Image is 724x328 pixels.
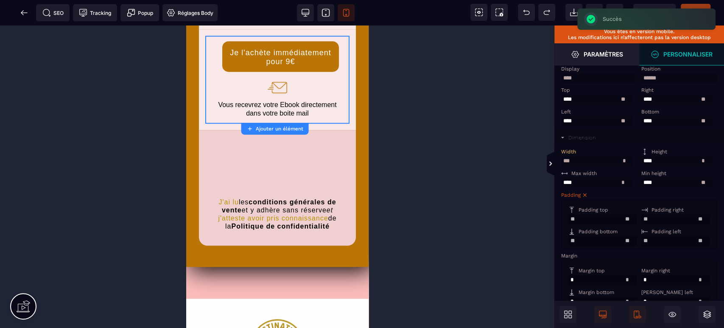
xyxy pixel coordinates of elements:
div: Dimension [568,135,596,141]
span: Height [651,149,667,155]
strong: Paramètres [584,51,623,57]
span: Favicon [162,4,218,21]
i: et [140,181,147,188]
span: Importer [565,4,582,21]
span: Tracking [79,8,111,17]
strong: Ajouter un élément [256,126,303,132]
span: Width [561,149,576,155]
text: les et y adhère sans réserve de la [25,170,157,207]
span: Voir bureau [297,4,314,21]
span: Retour [16,4,33,21]
button: Je l'achète immédiatement pour 9€ [36,16,152,46]
span: Métadata SEO [36,4,70,21]
span: Min height [641,170,666,176]
span: Créer une alerte modale [120,4,159,21]
b: Politique de confidentialité [45,197,143,204]
span: Bottom [641,109,659,115]
span: Display [561,66,579,72]
span: Réglages Body [167,8,213,17]
span: Margin [561,253,577,259]
span: Popup [127,8,153,17]
span: Ouvrir les calques [699,306,716,323]
span: Padding left [651,229,681,235]
span: Padding [561,192,581,198]
span: Voir tablette [317,4,334,21]
span: Défaire [518,4,535,21]
span: Ouvrir le gestionnaire de styles [554,43,639,65]
span: Margin bottom [579,289,614,295]
b: conditions générales de vente [36,173,152,188]
span: Enregistrer [606,4,623,21]
span: Ouvrir les blocs [559,306,576,323]
span: Left [561,109,571,115]
span: Masquer le bloc [664,306,681,323]
span: Afficher les vues [554,151,563,177]
span: Max width [571,170,597,176]
button: Ajouter un élément [241,123,308,135]
span: SEO [42,8,64,17]
strong: Personnaliser [663,51,713,57]
span: Code de suivi [73,4,117,21]
span: Top [561,87,570,93]
span: Afficher le desktop [594,306,611,323]
span: Position [641,66,660,72]
span: Padding right [651,207,684,213]
span: Padding top [579,207,608,213]
span: Margin top [579,268,605,274]
span: Enregistrer le contenu [681,4,710,21]
span: Padding bottom [579,229,618,235]
span: Voir les composants [470,4,487,21]
p: Les modifications ici n’affecteront pas la version desktop [559,34,720,40]
span: Capture d'écran [491,4,508,21]
div: Vous recevrez votre Ebook directement dans votre boite mail [25,74,157,91]
span: Nettoyage [586,4,603,21]
span: Voir mobile [338,4,355,21]
span: Ouvrir le gestionnaire de styles [639,43,724,65]
span: Afficher le mobile [629,306,646,323]
img: 2ad356435267d6424ff9d7e891453a0c_lettre_small.png [81,44,102,73]
span: Margin right [641,268,670,274]
span: [PERSON_NAME] left [641,289,693,295]
span: Aperçu [633,4,676,21]
span: Right [641,87,654,93]
span: Rétablir [538,4,555,21]
p: Vous êtes en version mobile. [559,28,720,34]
